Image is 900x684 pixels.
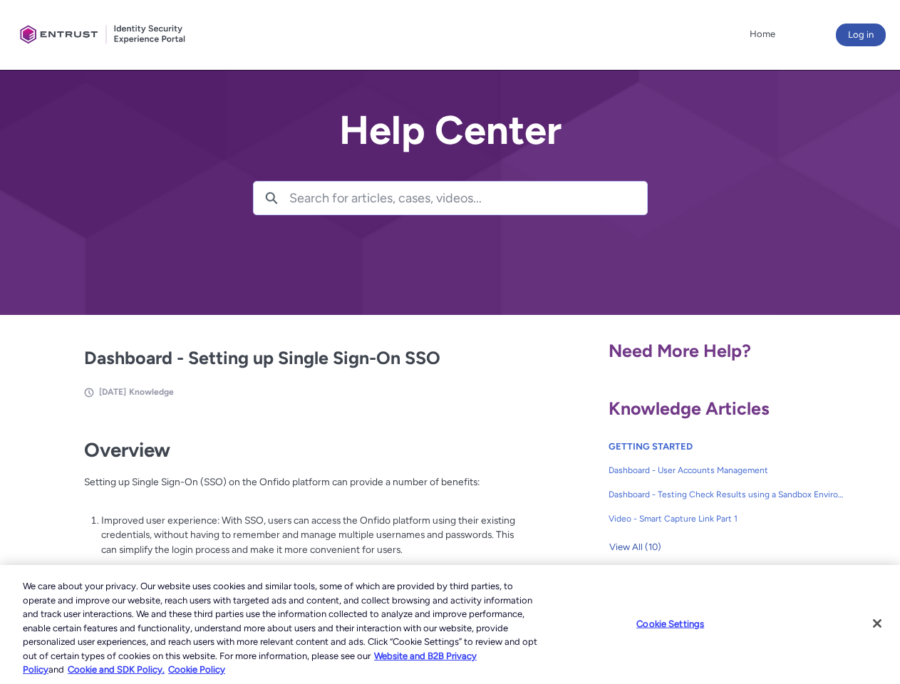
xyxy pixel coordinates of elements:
[862,608,893,639] button: Close
[84,475,516,504] p: Setting up Single Sign-On (SSO) on the Onfido platform can provide a number of benefits:
[609,536,662,559] button: View All (10)
[609,507,845,531] a: Video - Smart Capture Link Part 1
[609,464,845,477] span: Dashboard - User Accounts Management
[68,664,165,675] a: Cookie and SDK Policy.
[84,345,516,372] h2: Dashboard - Setting up Single Sign-On SSO
[254,182,289,214] button: Search
[836,24,886,46] button: Log in
[84,438,170,462] strong: Overview
[289,182,647,214] input: Search for articles, cases, videos...
[168,664,225,675] a: Cookie Policy
[129,385,174,398] li: Knowledge
[609,537,661,558] span: View All (10)
[609,398,770,419] span: Knowledge Articles
[609,512,845,525] span: Video - Smart Capture Link Part 1
[746,24,779,45] a: Home
[609,488,845,501] span: Dashboard - Testing Check Results using a Sandbox Environment
[99,387,126,397] span: [DATE]
[626,609,715,638] button: Cookie Settings
[609,458,845,482] a: Dashboard - User Accounts Management
[609,340,751,361] span: Need More Help?
[609,482,845,507] a: Dashboard - Testing Check Results using a Sandbox Environment
[609,441,693,452] a: GETTING STARTED
[253,108,648,152] h2: Help Center
[101,513,516,557] p: Improved user experience: With SSO, users can access the Onfido platform using their existing cre...
[23,579,540,677] div: We care about your privacy. Our website uses cookies and similar tools, some of which are provide...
